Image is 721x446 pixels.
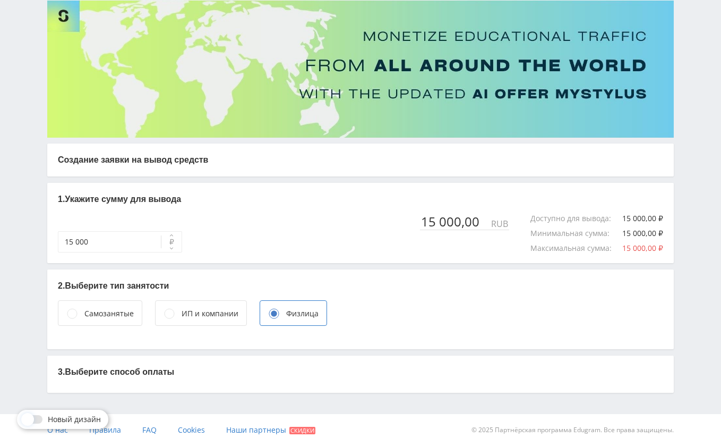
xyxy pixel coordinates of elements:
[178,425,205,435] span: Cookies
[58,193,663,205] p: 1. Укажите сумму для вывода
[47,425,68,435] span: О нас
[178,414,205,446] a: Cookies
[530,214,622,223] div: Доступно для вывода :
[366,414,674,446] div: © 2025 Партнёрская программа Edugram. Все права защищены.
[47,414,68,446] a: О нас
[48,415,101,424] span: Новый дизайн
[420,214,490,229] div: 15 000,00
[58,154,663,166] p: Создание заявки на вывод средств
[89,425,121,435] span: Правила
[182,308,238,319] div: ИП и компании
[530,244,622,253] div: Максимальная сумма :
[142,425,157,435] span: FAQ
[226,425,286,435] span: Наши партнеры
[226,414,315,446] a: Наши партнеры Скидки
[161,231,182,253] button: ₽
[622,229,663,238] div: 15 000,00 ₽
[84,308,134,319] div: Самозанятые
[490,219,509,229] div: RUB
[622,214,663,223] div: 15 000,00 ₽
[289,427,315,434] span: Скидки
[89,414,121,446] a: Правила
[530,229,620,238] div: Минимальная сумма :
[47,1,674,138] img: Banner
[142,414,157,446] a: FAQ
[622,243,663,253] span: 15 000,00 ₽
[286,308,319,319] div: Физлица
[58,366,663,378] p: 3. Выберите способ оплаты
[58,280,663,292] p: 2. Выберите тип занятости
